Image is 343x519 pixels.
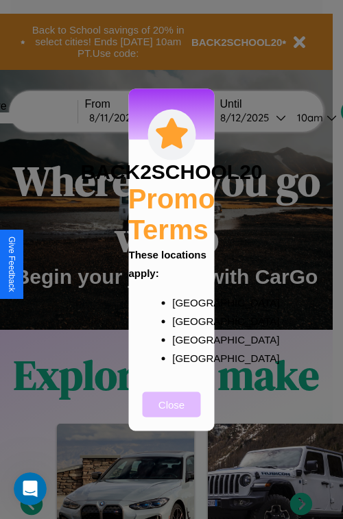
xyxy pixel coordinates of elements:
[80,160,262,183] h3: BACK2SCHOOL20
[172,348,198,367] p: [GEOGRAPHIC_DATA]
[128,183,215,245] h2: Promo Terms
[172,293,198,311] p: [GEOGRAPHIC_DATA]
[172,330,198,348] p: [GEOGRAPHIC_DATA]
[143,391,201,417] button: Close
[129,248,206,278] b: These locations apply:
[172,311,198,330] p: [GEOGRAPHIC_DATA]
[14,472,47,505] iframe: Intercom live chat
[7,237,16,292] div: Give Feedback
